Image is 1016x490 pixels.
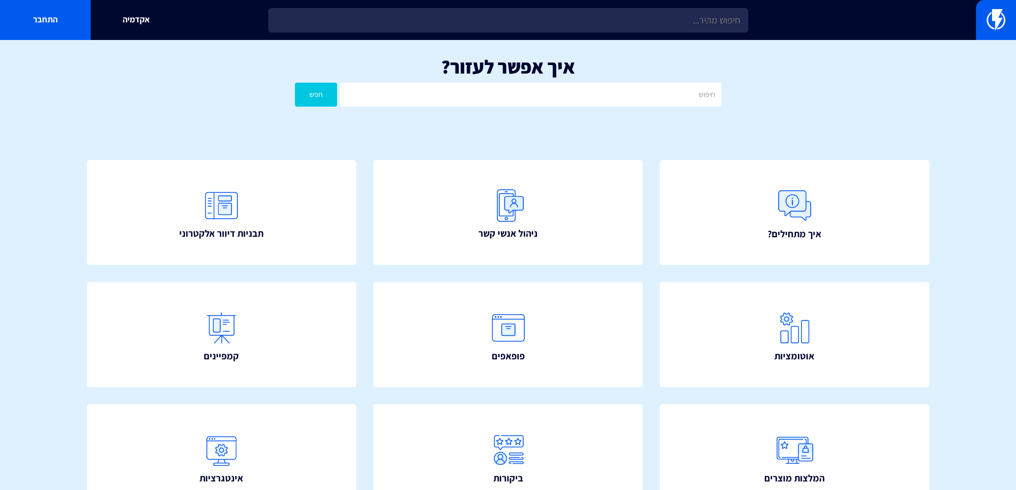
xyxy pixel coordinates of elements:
a: אוטומציות [660,282,930,388]
a: איך מתחילים? [660,160,930,266]
input: חיפוש מהיר... [268,8,748,33]
a: ניהול אנשי קשר [373,160,643,266]
a: קמפיינים [87,282,357,388]
span: תבניות דיוור אלקטרוני [179,227,263,240]
a: תבניות דיוור אלקטרוני [87,160,357,266]
a: פופאפים [373,282,643,388]
span: המלצות מוצרים [764,471,825,485]
h1: איך אפשר לעזור? [16,56,1000,77]
span: פופאפים [492,349,525,363]
span: איך מתחילים? [767,227,821,241]
button: חפש [295,83,338,107]
span: ביקורות [493,471,523,485]
span: אוטומציות [774,349,814,363]
input: חיפוש [340,83,721,107]
span: ניהול אנשי קשר [478,227,538,240]
span: אינטגרציות [199,471,243,485]
span: קמפיינים [204,349,239,363]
